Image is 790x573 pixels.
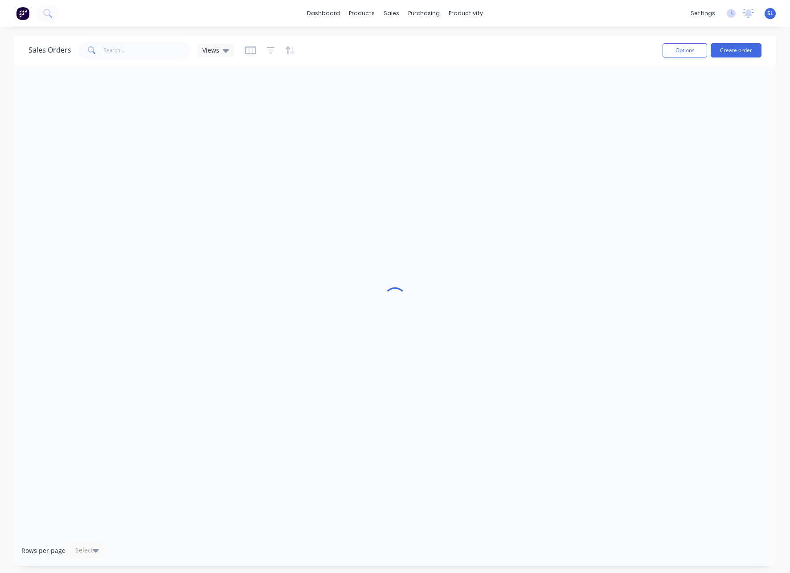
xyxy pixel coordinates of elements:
[767,9,774,17] span: SL
[379,7,404,20] div: sales
[21,546,65,555] span: Rows per page
[686,7,720,20] div: settings
[404,7,444,20] div: purchasing
[103,41,190,59] input: Search...
[303,7,344,20] a: dashboard
[711,43,761,57] button: Create order
[202,45,219,55] span: Views
[344,7,379,20] div: products
[663,43,707,57] button: Options
[29,46,71,54] h1: Sales Orders
[444,7,487,20] div: productivity
[16,7,29,20] img: Factory
[75,546,98,555] div: Select...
